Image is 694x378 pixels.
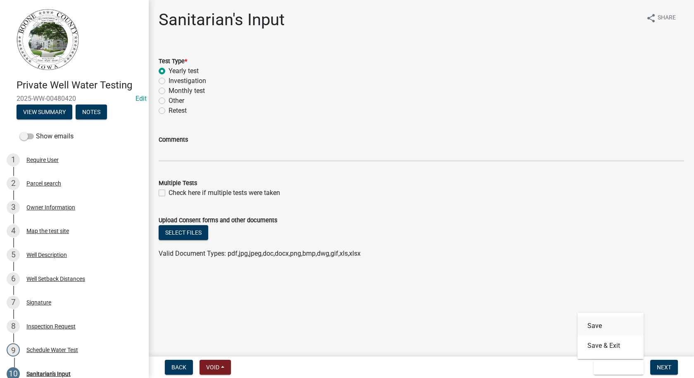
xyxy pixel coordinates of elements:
[20,131,74,141] label: Show emails
[26,323,76,329] div: Inspection Request
[7,296,20,309] div: 7
[26,228,69,234] div: Map the test site
[7,224,20,238] div: 4
[169,66,199,76] label: Yearly test
[7,248,20,262] div: 5
[135,95,147,102] a: Edit
[7,177,20,190] div: 2
[26,276,85,282] div: Well Setback Distances
[650,360,678,375] button: Next
[169,76,206,86] label: Investigation
[159,218,277,223] label: Upload Consent forms and other documents
[200,360,231,375] button: Void
[17,95,132,102] span: 2025-WW-00480420
[26,181,61,186] div: Parcel search
[7,320,20,333] div: 8
[578,313,644,359] div: Save & Exit
[578,336,644,356] button: Save & Exit
[26,347,78,353] div: Schedule Water Test
[657,364,671,371] span: Next
[7,153,20,166] div: 1
[646,13,656,23] i: share
[135,95,147,102] wm-modal-confirm: Edit Application Number
[159,137,188,143] label: Comments
[169,188,280,198] label: Check here if multiple tests were taken
[17,79,142,91] h4: Private Well Water Testing
[26,157,59,163] div: Require User
[165,360,193,375] button: Back
[578,316,644,336] button: Save
[26,252,67,258] div: Well Description
[159,10,285,30] h1: Sanitarian's Input
[17,9,79,71] img: Boone County, Iowa
[159,181,197,186] label: Multiple Tests
[169,106,187,116] label: Retest
[171,364,186,371] span: Back
[76,105,107,119] button: Notes
[17,109,72,116] wm-modal-confirm: Summary
[7,272,20,285] div: 6
[159,59,187,64] label: Test Type
[206,364,219,371] span: Void
[76,109,107,116] wm-modal-confirm: Notes
[658,13,676,23] span: Share
[169,86,205,96] label: Monthly test
[7,343,20,357] div: 9
[17,105,72,119] button: View Summary
[7,201,20,214] div: 3
[26,371,71,377] div: Sanitarian's Input
[594,360,644,375] button: Save & Exit
[639,10,682,26] button: shareShare
[26,300,51,305] div: Signature
[26,204,75,210] div: Owner Information
[159,250,361,257] span: Valid Document Types: pdf,jpg,jpeg,doc,docx,png,bmp,dwg,gif,xls,xlsx
[159,225,208,240] button: Select files
[169,96,184,106] label: Other
[600,364,632,371] span: Save & Exit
